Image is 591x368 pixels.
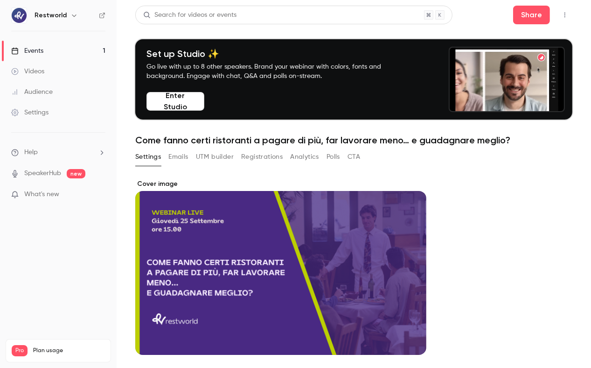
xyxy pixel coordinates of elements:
h6: Restworld [35,11,67,20]
label: Cover image [135,179,426,189]
button: Polls [327,149,340,164]
span: Pro [12,345,28,356]
span: Plan usage [33,347,105,354]
div: Search for videos or events [143,10,236,20]
button: Registrations [241,149,283,164]
li: help-dropdown-opener [11,148,105,157]
img: Restworld [12,8,27,23]
button: UTM builder [196,149,234,164]
section: Cover image [135,179,426,355]
p: Go live with up to 8 other speakers. Brand your webinar with colors, fonts and background. Engage... [146,62,403,81]
button: Settings [135,149,161,164]
button: Enter Studio [146,92,204,111]
button: CTA [348,149,360,164]
div: Audience [11,87,53,97]
span: Help [24,148,38,157]
button: Share [513,6,550,24]
div: Videos [11,67,44,76]
h1: Come fanno certi ristoranti a pagare di più, far lavorare meno… e guadagnare meglio? [135,134,572,146]
iframe: Noticeable Trigger [94,191,105,199]
h4: Set up Studio ✨ [146,48,403,59]
span: What's new [24,190,59,199]
a: SpeakerHub [24,169,61,178]
div: Events [11,46,43,56]
button: Emails [168,149,188,164]
span: new [67,169,85,178]
button: Analytics [290,149,319,164]
div: Settings [11,108,49,117]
